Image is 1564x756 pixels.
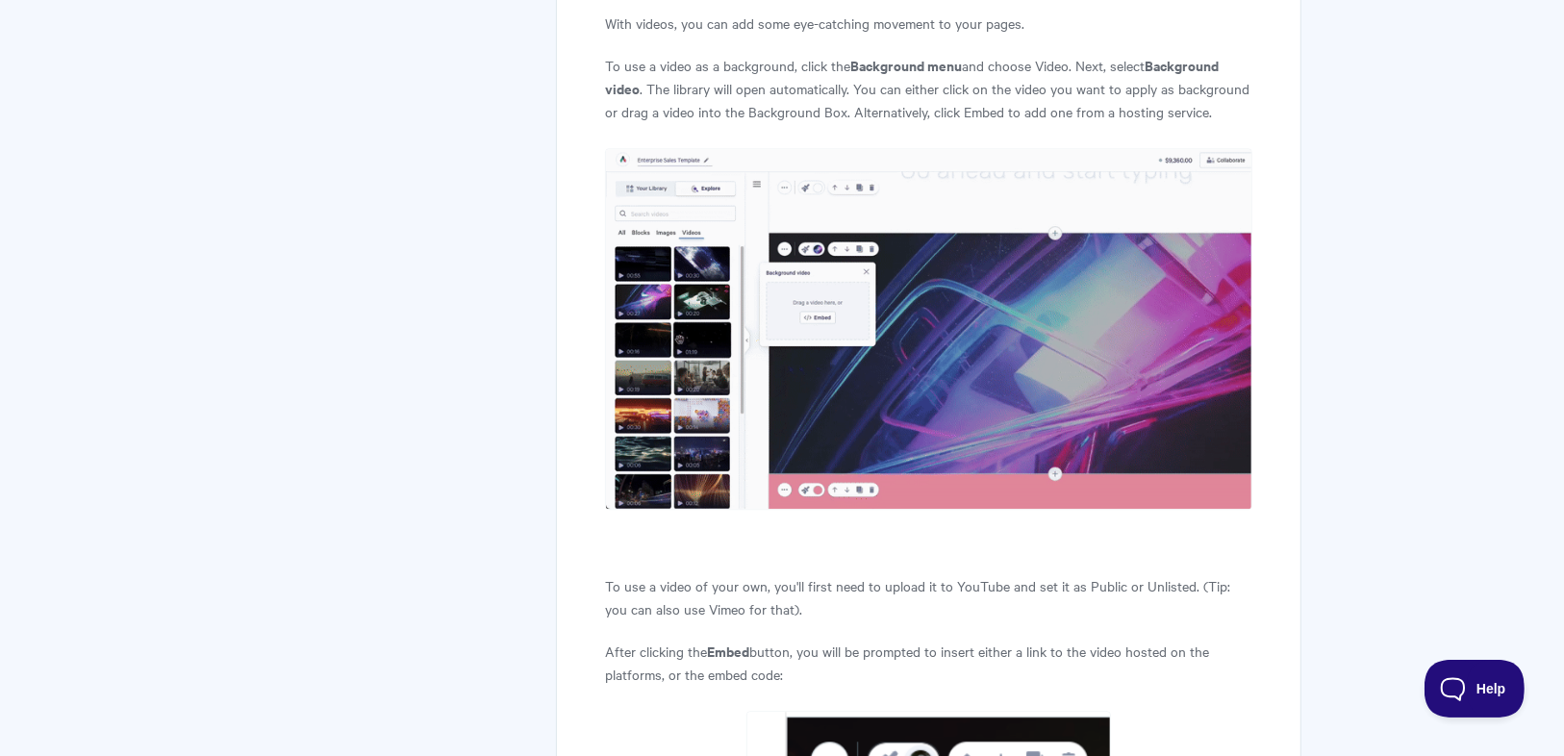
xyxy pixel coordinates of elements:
[707,641,749,661] b: Embed
[605,12,1252,35] p: With videos, you can add some eye-catching movement to your pages.
[850,55,962,75] b: Background menu
[605,640,1252,686] p: After clicking the button, you will be prompted to insert either a link to the video hosted on th...
[605,148,1252,510] img: file-U85Gzafazj.gif
[605,54,1252,123] p: To use a video as a background, click the and choose Video. Next, select . The library will open ...
[1425,660,1526,718] iframe: Toggle Customer Support
[605,55,1219,98] b: Background video
[605,574,1252,620] p: To use a video of your own, you'll first need to upload it to YouTube and set it as Public or Unl...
